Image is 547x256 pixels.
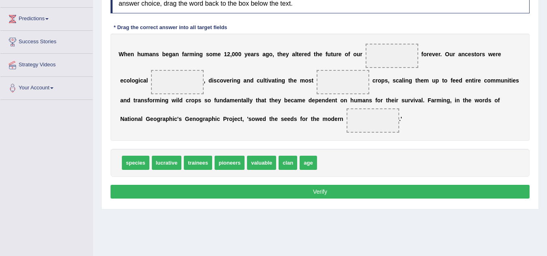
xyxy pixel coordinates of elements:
[217,77,220,84] b: c
[472,77,474,84] b: t
[132,77,135,84] b: o
[243,97,247,104] b: a
[275,97,278,104] b: e
[227,51,230,57] b: 2
[226,77,230,84] b: e
[442,77,444,84] b: t
[404,77,405,84] b: i
[245,51,248,57] b: y
[449,51,453,57] b: u
[378,77,381,84] b: o
[233,77,237,84] b: n
[268,77,272,84] b: v
[257,77,260,84] b: c
[314,51,316,57] b: t
[134,97,136,104] b: t
[336,51,338,57] b: r
[319,97,322,104] b: e
[204,97,208,104] b: s
[436,97,441,104] b: m
[322,97,326,104] b: n
[315,97,319,104] b: p
[186,97,189,104] b: c
[471,51,475,57] b: s
[309,97,312,104] b: d
[149,97,153,104] b: o
[275,77,277,84] b: t
[316,51,319,57] b: h
[123,97,127,104] b: n
[191,97,195,104] b: o
[388,77,389,84] b: ,
[423,97,424,104] b: .
[178,97,179,104] b: l
[135,77,139,84] b: g
[267,77,268,84] b: i
[128,51,131,57] b: e
[294,77,297,84] b: e
[429,51,432,57] b: e
[219,97,223,104] b: n
[123,77,127,84] b: c
[127,97,130,104] b: d
[241,97,243,104] b: t
[504,77,508,84] b: n
[175,51,179,57] b: n
[399,77,402,84] b: a
[119,51,124,57] b: W
[447,97,450,104] b: g
[424,77,429,84] b: m
[129,116,131,122] b: i
[216,97,220,104] b: u
[304,51,307,57] b: e
[487,77,491,84] b: o
[213,51,217,57] b: m
[340,97,344,104] b: o
[295,51,297,57] b: l
[436,77,439,84] b: p
[196,51,200,57] b: n
[282,77,285,84] b: g
[279,51,283,57] b: h
[169,51,172,57] b: g
[428,97,431,104] b: F
[450,97,451,104] b: ,
[172,97,176,104] b: w
[456,97,460,104] b: n
[312,97,315,104] b: e
[302,97,305,104] b: e
[409,77,412,84] b: g
[151,70,204,94] span: Drop target
[182,51,184,57] b: f
[287,97,291,104] b: e
[294,97,297,104] b: a
[402,97,405,104] b: s
[394,97,396,104] b: i
[468,97,472,104] b: e
[277,51,279,57] b: t
[396,97,398,104] b: r
[404,97,408,104] b: u
[288,77,290,84] b: t
[213,77,217,84] b: s
[195,97,198,104] b: p
[269,51,273,57] b: o
[176,97,178,104] b: i
[300,77,305,84] b: m
[124,116,128,122] b: a
[335,97,337,104] b: t
[375,97,377,104] b: f
[271,97,275,104] b: h
[297,97,302,104] b: m
[369,97,372,104] b: s
[498,97,500,104] b: f
[248,97,249,104] b: l
[226,97,230,104] b: a
[130,77,132,84] b: l
[319,51,322,57] b: e
[204,77,205,84] b: ,
[385,77,388,84] b: s
[432,51,435,57] b: v
[246,97,248,104] b: l
[214,97,216,104] b: f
